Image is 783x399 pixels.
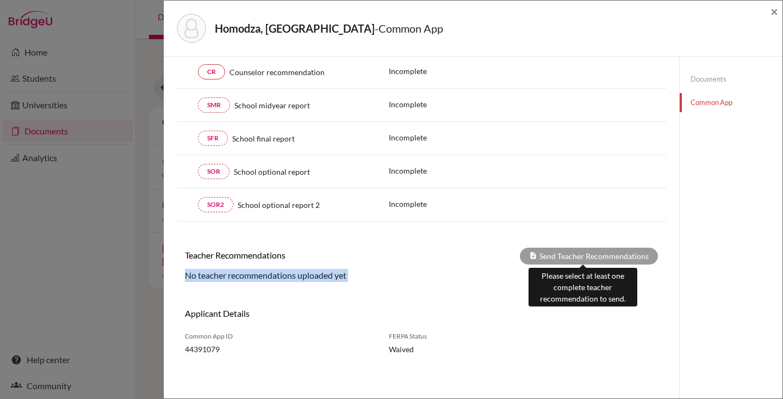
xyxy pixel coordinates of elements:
a: SMR [198,97,230,113]
div: Please select at least one complete teacher recommendation to send. [529,268,637,306]
span: School optional report [234,166,310,177]
div: Send Teacher Recommendations [520,248,658,265]
h6: Applicant Details [185,308,413,318]
span: × [770,3,778,19]
span: School final report [232,133,295,144]
a: SOR [198,164,229,179]
span: 44391079 [185,343,372,355]
p: Incomplete [389,65,501,77]
a: SOR2 [198,197,233,212]
p: Incomplete [389,165,501,176]
strong: Homodza, [GEOGRAPHIC_DATA] [215,22,375,35]
p: Incomplete [389,99,501,110]
p: Incomplete [389,198,501,210]
a: Common App [680,93,782,112]
a: SFR [198,131,228,146]
span: Waived [389,343,495,355]
span: - Common App [375,22,443,35]
span: Common App ID [185,332,372,341]
p: Incomplete [389,132,501,143]
button: Close [770,5,778,18]
span: FERPA Status [389,332,495,341]
div: No teacher recommendations uploaded yet [177,269,666,282]
h6: Teacher Recommendations [177,250,421,260]
span: School optional report 2 [238,199,320,211]
a: Documents [680,70,782,89]
span: School midyear report [234,100,310,111]
a: CR [198,64,225,79]
span: Counselor recommendation [229,66,325,78]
